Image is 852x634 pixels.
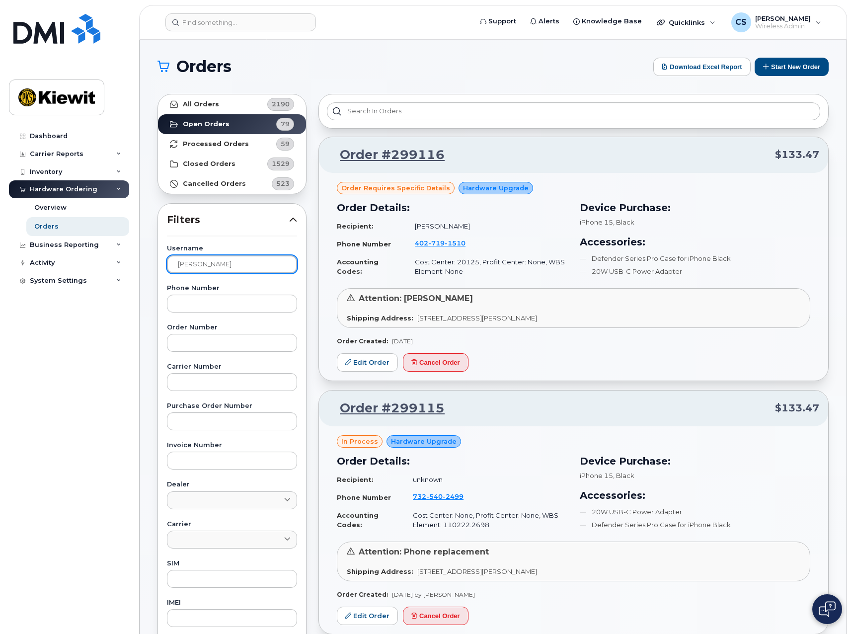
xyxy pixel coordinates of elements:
[580,488,811,503] h3: Accessories:
[404,507,567,533] td: Cost Center: None, Profit Center: None, WBS Element: 110222.2698
[580,267,811,276] li: 20W USB-C Power Adapter
[580,507,811,517] li: 20W USB-C Power Adapter
[580,200,811,215] h3: Device Purchase:
[819,601,836,617] img: Open chat
[347,567,413,575] strong: Shipping Address:
[413,492,464,500] span: 732
[428,239,445,247] span: 719
[337,454,568,469] h3: Order Details:
[167,481,297,488] label: Dealer
[167,213,289,227] span: Filters
[272,159,290,168] span: 1529
[337,337,388,345] strong: Order Created:
[167,245,297,252] label: Username
[176,59,232,74] span: Orders
[341,183,450,193] span: Order requires Specific details
[359,294,473,303] span: Attention: [PERSON_NAME]
[167,560,297,567] label: SIM
[327,102,820,120] input: Search in orders
[580,218,613,226] span: iPhone 15
[445,239,465,247] span: 1510
[167,600,297,606] label: IMEI
[337,353,398,372] a: Edit Order
[392,591,475,598] span: [DATE] by [PERSON_NAME]
[337,493,391,501] strong: Phone Number
[183,120,230,128] strong: Open Orders
[392,337,413,345] span: [DATE]
[167,324,297,331] label: Order Number
[404,471,567,488] td: unknown
[167,285,297,292] label: Phone Number
[755,58,829,76] button: Start New Order
[347,314,413,322] strong: Shipping Address:
[183,180,246,188] strong: Cancelled Orders
[406,253,567,280] td: Cost Center: 20125, Profit Center: None, WBS Element: None
[580,520,811,530] li: Defender Series Pro Case for iPhone Black
[417,567,537,575] span: [STREET_ADDRESS][PERSON_NAME]
[775,148,819,162] span: $133.47
[276,179,290,188] span: 523
[158,94,306,114] a: All Orders2190
[272,99,290,109] span: 2190
[415,239,477,247] a: 4027191510
[328,399,445,417] a: Order #299115
[426,492,443,500] span: 540
[167,521,297,528] label: Carrier
[337,200,568,215] h3: Order Details:
[415,239,465,247] span: 402
[337,511,379,529] strong: Accounting Codes:
[183,100,219,108] strong: All Orders
[167,364,297,370] label: Carrier Number
[580,454,811,469] h3: Device Purchase:
[359,547,489,556] span: Attention: Phone replacement
[403,353,468,372] button: Cancel Order
[337,240,391,248] strong: Phone Number
[337,258,379,275] strong: Accounting Codes:
[167,442,297,449] label: Invoice Number
[580,235,811,249] h3: Accessories:
[463,183,529,193] span: Hardware Upgrade
[337,475,374,483] strong: Recipient:
[413,492,475,500] a: 7325402499
[443,492,464,500] span: 2499
[158,174,306,194] a: Cancelled Orders523
[337,607,398,625] a: Edit Order
[281,139,290,149] span: 59
[417,314,537,322] span: [STREET_ADDRESS][PERSON_NAME]
[580,472,613,479] span: iPhone 15
[613,472,634,479] span: , Black
[158,114,306,134] a: Open Orders79
[281,119,290,129] span: 79
[183,160,235,168] strong: Closed Orders
[337,591,388,598] strong: Order Created:
[406,218,567,235] td: [PERSON_NAME]
[158,154,306,174] a: Closed Orders1529
[391,437,457,446] span: Hardware Upgrade
[775,401,819,415] span: $133.47
[158,134,306,154] a: Processed Orders59
[341,437,378,446] span: in process
[653,58,751,76] button: Download Excel Report
[183,140,249,148] strong: Processed Orders
[403,607,468,625] button: Cancel Order
[328,146,445,164] a: Order #299116
[613,218,634,226] span: , Black
[580,254,811,263] li: Defender Series Pro Case for iPhone Black
[167,403,297,409] label: Purchase Order Number
[337,222,374,230] strong: Recipient:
